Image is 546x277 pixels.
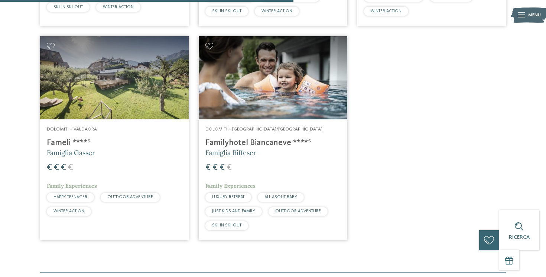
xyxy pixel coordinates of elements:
span: Family Experiences [205,183,256,189]
span: WINTER ACTION [261,9,292,13]
img: Cercate un hotel per famiglie? Qui troverete solo i migliori! [40,36,189,120]
span: SKI-IN SKI-OUT [53,5,83,9]
span: SKI-IN SKI-OUT [212,9,241,13]
span: € [227,163,232,172]
span: € [205,163,211,172]
span: € [47,163,52,172]
a: Cercate un hotel per famiglie? Qui troverete solo i migliori! Dolomiti – [GEOGRAPHIC_DATA]/[GEOGR... [199,36,347,240]
span: OUTDOOR ADVENTURE [275,209,321,213]
span: € [220,163,225,172]
span: WINTER ACTION [371,9,402,13]
span: WINTER ACTION [53,209,84,213]
span: € [61,163,66,172]
img: Cercate un hotel per famiglie? Qui troverete solo i migliori! [199,36,347,120]
span: € [54,163,59,172]
span: € [212,163,218,172]
span: Dolomiti – Valdaora [47,127,97,132]
span: LUXURY RETREAT [212,195,244,199]
span: JUST KIDS AND FAMILY [212,209,255,213]
a: Cercate un hotel per famiglie? Qui troverete solo i migliori! Dolomiti – Valdaora Fameli ****ˢ Fa... [40,36,189,240]
span: € [68,163,73,172]
span: ALL ABOUT BABY [264,195,297,199]
span: HAPPY TEENAGER [53,195,87,199]
h4: Familyhotel Biancaneve ****ˢ [205,138,341,148]
span: Dolomiti – [GEOGRAPHIC_DATA]/[GEOGRAPHIC_DATA] [205,127,322,132]
span: Family Experiences [47,183,97,189]
span: OUTDOOR ADVENTURE [107,195,153,199]
span: Famiglia Riffeser [205,148,256,157]
span: SKI-IN SKI-OUT [212,223,241,228]
span: Ricerca [509,235,530,240]
span: WINTER ACTION [103,5,134,9]
span: Famiglia Gasser [47,148,95,157]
